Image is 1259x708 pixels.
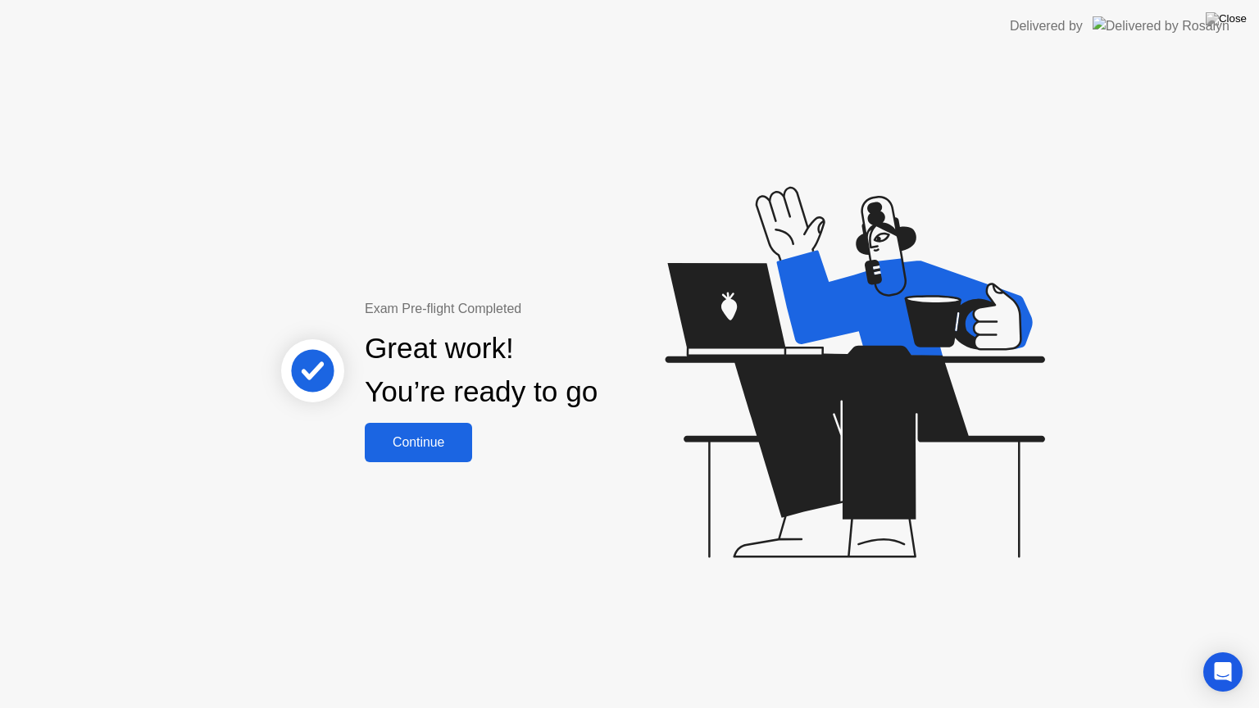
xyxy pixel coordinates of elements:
[365,423,472,462] button: Continue
[1093,16,1229,35] img: Delivered by Rosalyn
[370,435,467,450] div: Continue
[365,299,703,319] div: Exam Pre-flight Completed
[1206,12,1247,25] img: Close
[365,327,598,414] div: Great work! You’re ready to go
[1010,16,1083,36] div: Delivered by
[1203,652,1243,692] div: Open Intercom Messenger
